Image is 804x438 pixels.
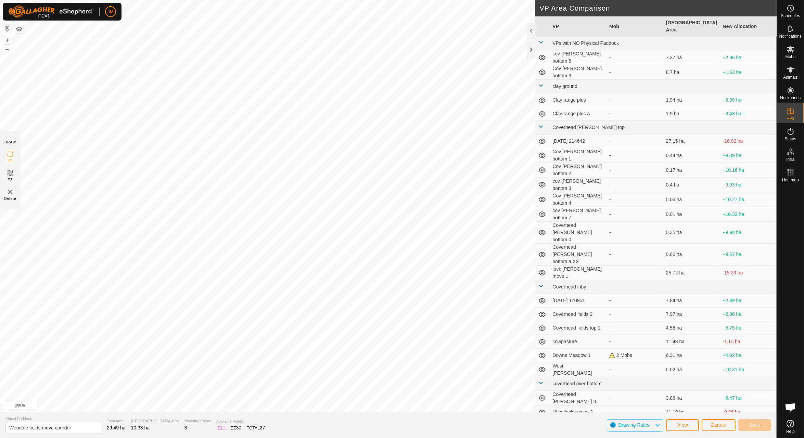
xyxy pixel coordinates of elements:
[539,4,777,12] h2: VP Area Comparison
[550,107,607,121] td: Clay range plus A
[777,417,804,436] a: Help
[618,422,649,428] span: Drawing Rules
[9,158,12,164] span: IZ
[782,178,799,182] span: Heatmap
[663,308,720,321] td: 7.97 ha
[609,229,661,236] div: -
[663,266,720,280] td: 25.72 ha
[663,65,720,80] td: 8.7 ha
[720,134,777,148] td: -16.82 ha
[6,188,14,196] img: VP
[663,405,720,419] td: 11.19 ha
[550,93,607,107] td: Clay range plus
[184,418,211,424] span: Watering Points
[107,425,126,430] span: 29.49 ha
[550,148,607,163] td: Cov [PERSON_NAME] bottom 1
[720,266,777,280] td: -15.39 ha
[780,397,801,417] div: Open chat
[720,107,777,121] td: +8.43 ha
[720,93,777,107] td: +8.39 ha
[609,251,661,258] div: -
[720,65,777,80] td: +1.63 ha
[184,425,187,430] span: 3
[663,391,720,405] td: 3.86 ha
[107,8,114,15] span: JM
[550,294,607,308] td: [DATE] 170951
[231,424,241,431] div: EZ
[552,83,577,89] span: clay ground
[4,140,16,145] div: DRAW
[663,335,720,349] td: 11.48 ha
[609,96,661,104] div: -
[609,269,661,276] div: -
[720,16,777,37] th: New Allocation
[720,405,777,419] td: -0.86 ha
[216,424,225,431] div: IZ
[550,207,607,222] td: cov [PERSON_NAME] bottom 7
[787,116,794,120] span: VPs
[609,138,661,145] div: -
[720,321,777,335] td: +5.75 ha
[711,422,727,428] span: Cancel
[609,297,661,304] div: -
[720,362,777,377] td: +10.31 ha
[550,308,607,321] td: Coverhead fields 2
[5,416,101,422] span: Virtual Paddock
[609,211,661,218] div: -
[395,403,415,409] a: Contact Us
[552,40,619,46] span: VPs with NO Physical Paddock
[720,192,777,207] td: +10.27 ha
[663,178,720,192] td: 0.4 ha
[663,192,720,207] td: 0.06 ha
[663,244,720,266] td: 0.66 ha
[663,134,720,148] td: 27.15 ha
[107,418,126,424] span: Total Area
[663,163,720,178] td: 0.17 ha
[550,222,607,244] td: Coverhead [PERSON_NAME] bottom 0
[677,422,688,428] span: View
[663,16,720,37] th: [GEOGRAPHIC_DATA] Area
[609,54,661,61] div: -
[781,14,800,18] span: Schedules
[220,425,226,430] span: 11
[780,96,801,100] span: Neckbands
[783,75,798,79] span: Animals
[609,352,661,359] div: 2 Mobs
[720,294,777,308] td: +2.49 ha
[663,107,720,121] td: 1.9 ha
[550,321,607,335] td: Coverhead fields top 1
[720,335,777,349] td: -1.15 ha
[550,266,607,280] td: lock [PERSON_NAME] move 1
[720,178,777,192] td: +9.93 ha
[607,16,663,37] th: Mob
[720,222,777,244] td: +9.98 ha
[609,110,661,117] div: -
[738,419,771,431] button: Save
[663,321,720,335] td: 4.58 ha
[609,152,661,159] div: -
[552,125,625,130] span: Coverhead [PERSON_NAME] top
[609,409,661,416] div: -
[550,391,607,405] td: Coverhead [PERSON_NAME] 3
[786,55,795,59] span: Mobs
[550,65,607,80] td: Cov [PERSON_NAME] bottom 6
[786,157,794,162] span: Infra
[779,34,802,38] span: Notifications
[609,69,661,76] div: -
[609,324,661,332] div: -
[609,167,661,174] div: -
[720,391,777,405] td: +6.47 ha
[663,362,720,377] td: 0.02 ha
[550,16,607,37] th: VP
[663,222,720,244] td: 0.35 ha
[4,196,16,201] span: Delete
[663,294,720,308] td: 7.84 ha
[552,284,586,289] span: Coverhead inby
[663,50,720,65] td: 7.37 ha
[720,207,777,222] td: +10.32 ha
[609,196,661,203] div: -
[609,395,661,402] div: -
[720,148,777,163] td: +9.89 ha
[131,418,179,424] span: [GEOGRAPHIC_DATA] Area
[216,418,265,424] span: Available Points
